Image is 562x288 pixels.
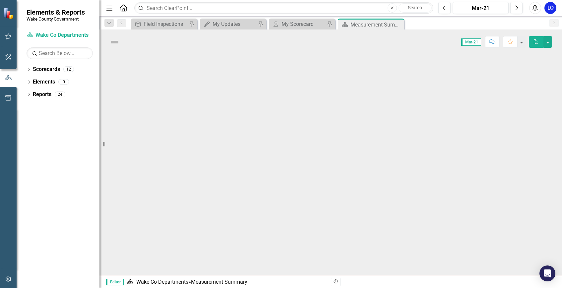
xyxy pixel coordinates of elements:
[134,2,433,14] input: Search ClearPoint...
[191,279,247,285] div: Measurement Summary
[350,21,403,29] div: Measurement Summary
[136,279,188,285] a: Wake Co Departments
[27,16,85,22] small: Wake County Government
[55,91,65,97] div: 24
[213,20,256,28] div: My Updates
[58,79,69,85] div: 0
[27,47,93,59] input: Search Below...
[27,31,93,39] a: Wake Co Departments
[3,7,15,19] img: ClearPoint Strategy
[271,20,325,28] a: My Scorecard
[106,279,124,285] span: Editor
[453,2,509,14] button: Mar-21
[27,8,85,16] span: Elements & Reports
[33,91,51,98] a: Reports
[539,265,555,281] div: Open Intercom Messenger
[455,4,507,12] div: Mar-21
[133,20,187,28] a: Field Inspections
[461,38,481,46] span: Mar-21
[109,37,120,47] img: Not Defined
[33,78,55,86] a: Elements
[281,20,325,28] div: My Scorecard
[408,5,422,10] span: Search
[202,20,256,28] a: My Updates
[127,278,326,286] div: »
[33,66,60,73] a: Scorecards
[544,2,556,14] button: LO
[144,20,187,28] div: Field Inspections
[399,3,432,13] button: Search
[63,67,74,72] div: 12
